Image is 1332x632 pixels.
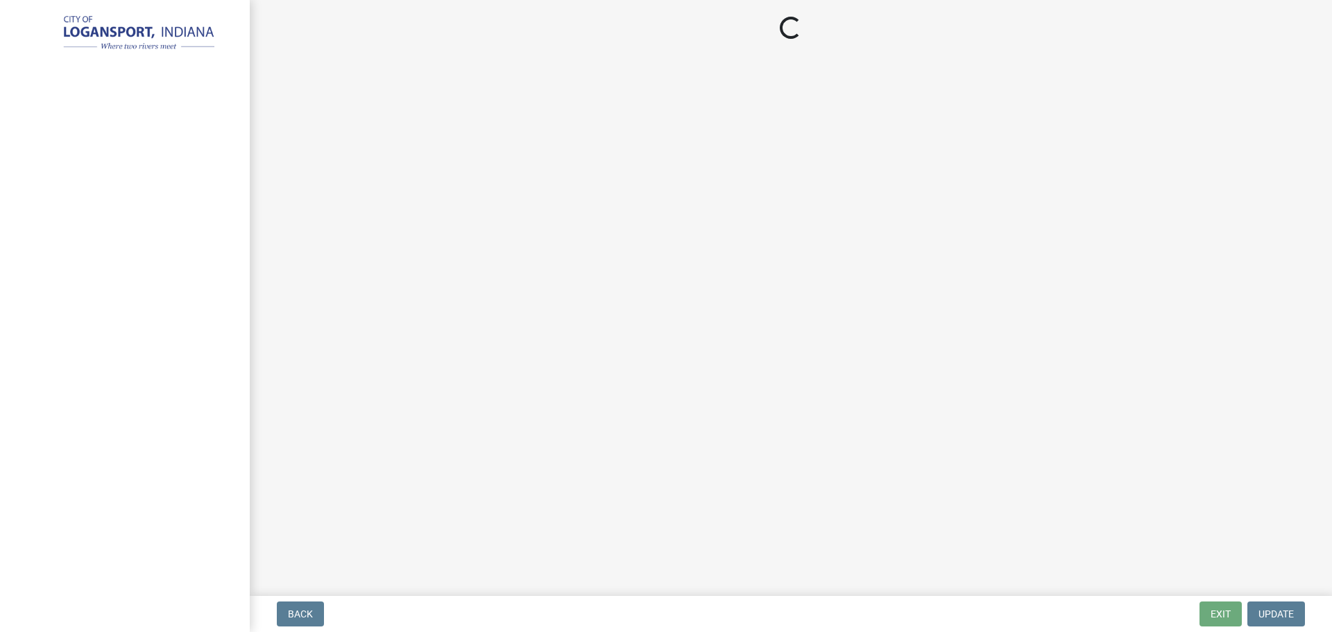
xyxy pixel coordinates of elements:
[277,601,324,626] button: Back
[28,15,228,53] img: City of Logansport, Indiana
[1258,608,1294,620] span: Update
[288,608,313,620] span: Back
[1247,601,1305,626] button: Update
[1199,601,1242,626] button: Exit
